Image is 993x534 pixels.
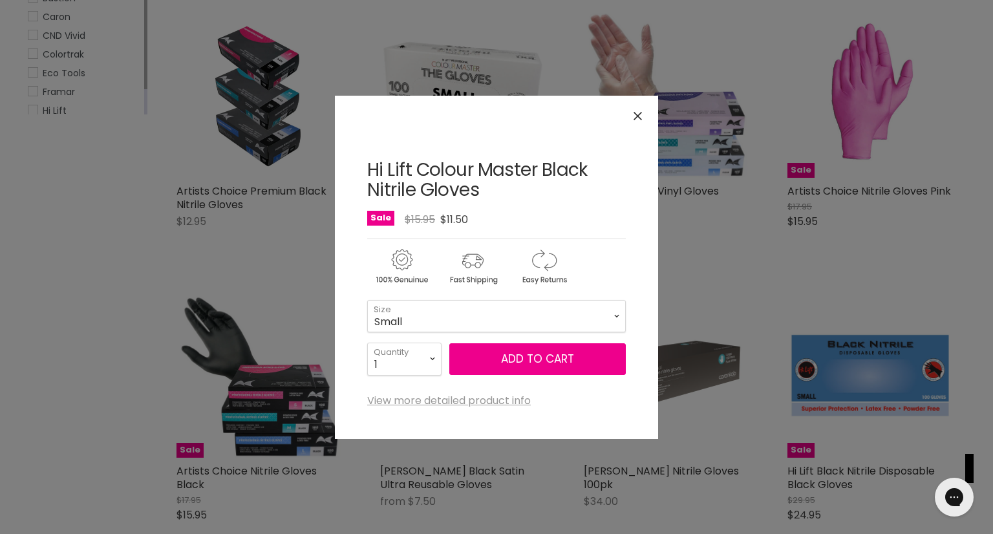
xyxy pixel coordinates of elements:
span: Add to cart [501,351,574,367]
span: Sale [367,211,394,226]
span: $11.50 [440,212,468,227]
button: Close [624,102,652,130]
iframe: Gorgias live chat messenger [928,473,980,521]
img: returns.gif [509,247,578,286]
a: Hi Lift Colour Master Black Nitrile Gloves [367,157,588,202]
span: $15.95 [405,212,435,227]
img: genuine.gif [367,247,436,286]
select: Quantity [367,343,442,375]
button: Add to cart [449,343,626,376]
img: shipping.gif [438,247,507,286]
a: View more detailed product info [367,395,531,407]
